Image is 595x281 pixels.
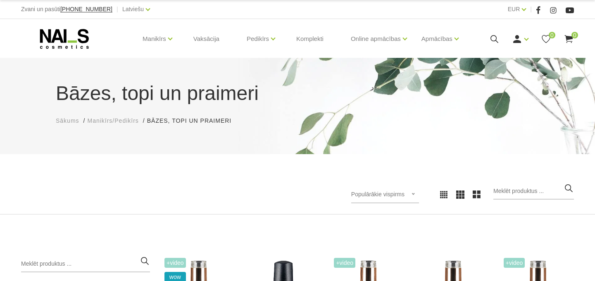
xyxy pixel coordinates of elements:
span: Sākums [56,117,79,124]
a: Vaksācija [187,19,226,59]
h1: Bāzes, topi un praimeri [56,79,539,108]
a: Sākums [56,117,79,125]
span: 0 [571,32,578,38]
a: Pedikīrs [247,22,269,55]
a: Manikīrs [143,22,166,55]
div: Zvani un pasūti [21,4,112,14]
a: EUR [508,4,520,14]
a: [PHONE_NUMBER] [60,6,112,12]
span: +Video [164,258,186,268]
a: Latviešu [122,4,144,14]
a: Komplekti [290,19,330,59]
span: | [117,4,118,14]
span: +Video [334,258,355,268]
a: Online apmācības [351,22,401,55]
span: Manikīrs/Pedikīrs [87,117,138,124]
input: Meklēt produktus ... [21,256,150,272]
a: 0 [564,34,574,44]
span: Populārākie vispirms [351,191,405,198]
span: +Video [504,258,525,268]
input: Meklēt produktus ... [493,183,574,200]
span: 0 [549,32,555,38]
li: Bāzes, topi un praimeri [147,117,240,125]
a: Manikīrs/Pedikīrs [87,117,138,125]
a: 0 [541,34,551,44]
span: | [530,4,532,14]
a: Apmācības [421,22,452,55]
